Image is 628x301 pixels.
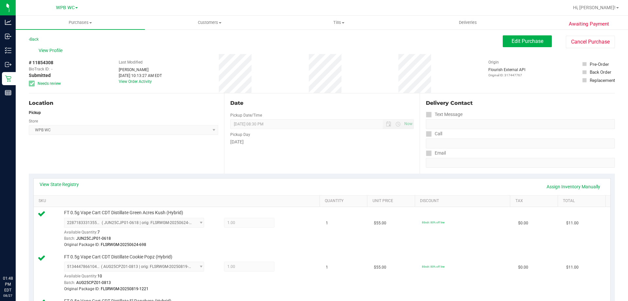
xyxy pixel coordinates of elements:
span: Batch: [64,280,75,285]
label: Email [426,148,446,158]
span: $55.00 [374,264,386,271]
a: Discount [420,198,508,204]
iframe: Resource center unread badge [19,248,27,255]
div: Flourish External API [488,67,525,78]
span: WPB WC [56,5,75,10]
span: $0.00 [518,264,528,271]
span: Edit Purchase [512,38,543,44]
inline-svg: Outbound [5,61,11,68]
span: View Profile [39,47,65,54]
inline-svg: Retail [5,75,11,82]
span: FLSRWGM-20250819-1221 [101,287,148,291]
span: Awaiting Payment [569,20,609,28]
span: $11.00 [566,220,579,226]
a: Total [563,198,603,204]
a: Back [29,37,39,42]
button: Cancel Purchase [566,36,615,48]
div: Replacement [590,77,615,84]
span: Hi, [PERSON_NAME]! [573,5,616,10]
div: Date [230,99,413,107]
span: BioTrack ID: [29,66,50,72]
span: Original Package ID: [64,287,100,291]
span: FT 0.5g Vape Cart CDT Distillate Cookie Popz (Hybrid) [64,254,172,260]
strong: Pickup [29,110,41,115]
div: [DATE] 10:13:27 AM EDT [119,73,162,79]
span: Original Package ID: [64,242,100,247]
div: Available Quantity: [64,272,211,284]
div: Back Order [590,69,611,75]
span: $11.00 [566,264,579,271]
a: Tax [515,198,555,204]
a: Quantity [325,198,365,204]
label: Origin [488,59,499,65]
div: Delivery Contact [426,99,615,107]
span: $55.00 [374,220,386,226]
a: Unit Price [373,198,412,204]
span: Batch: [64,236,75,241]
span: $0.00 [518,220,528,226]
input: Format: (999) 999-9999 [426,119,615,129]
button: Edit Purchase [503,35,552,47]
p: 08/27 [3,293,13,298]
label: Pickup Date/Time [230,112,262,118]
a: SKU [39,198,317,204]
label: Text Message [426,110,462,119]
a: Purchases [16,16,145,29]
p: Original ID: 317447767 [488,73,525,78]
a: Deliveries [403,16,532,29]
span: FLSRWGM-20250624-698 [101,242,146,247]
input: Format: (999) 999-9999 [426,139,615,148]
span: Submitted [29,72,51,79]
span: Customers [145,20,274,26]
label: Store [29,118,38,124]
iframe: Resource center [7,249,26,268]
label: Last Modified [119,59,143,65]
span: Needs review [38,81,61,86]
inline-svg: Reports [5,89,11,96]
span: # 11854308 [29,59,53,66]
a: Assign Inventory Manually [542,181,604,192]
div: [DATE] [230,139,413,145]
a: View Order Activity [119,79,152,84]
a: View State Registry [40,181,79,188]
a: Customers [145,16,274,29]
span: AUG25CPZ01-0813 [76,280,111,285]
label: Call [426,129,442,139]
p: 01:48 PM EDT [3,275,13,293]
span: Deliveries [450,20,486,26]
span: - [51,66,52,72]
inline-svg: Analytics [5,19,11,26]
span: 10 [97,274,102,278]
span: Purchases [16,20,145,26]
div: [PERSON_NAME] [119,67,162,73]
span: Tills [274,20,403,26]
span: 7 [97,230,100,235]
span: 1 [326,220,328,226]
span: 1 [326,264,328,271]
div: Pre-Order [590,61,609,67]
span: FT 0.5g Vape Cart CDT Distillate Green Acres Kush (Hybrid) [64,210,183,216]
inline-svg: Inbound [5,33,11,40]
a: Tills [274,16,403,29]
span: 80cdt: 80% off line [422,221,445,224]
label: Pickup Day [230,132,250,138]
div: Available Quantity: [64,228,211,240]
span: 80cdt: 80% off line [422,265,445,268]
span: JUN25CJP01-0618 [76,236,111,241]
div: Location [29,99,218,107]
inline-svg: Inventory [5,47,11,54]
